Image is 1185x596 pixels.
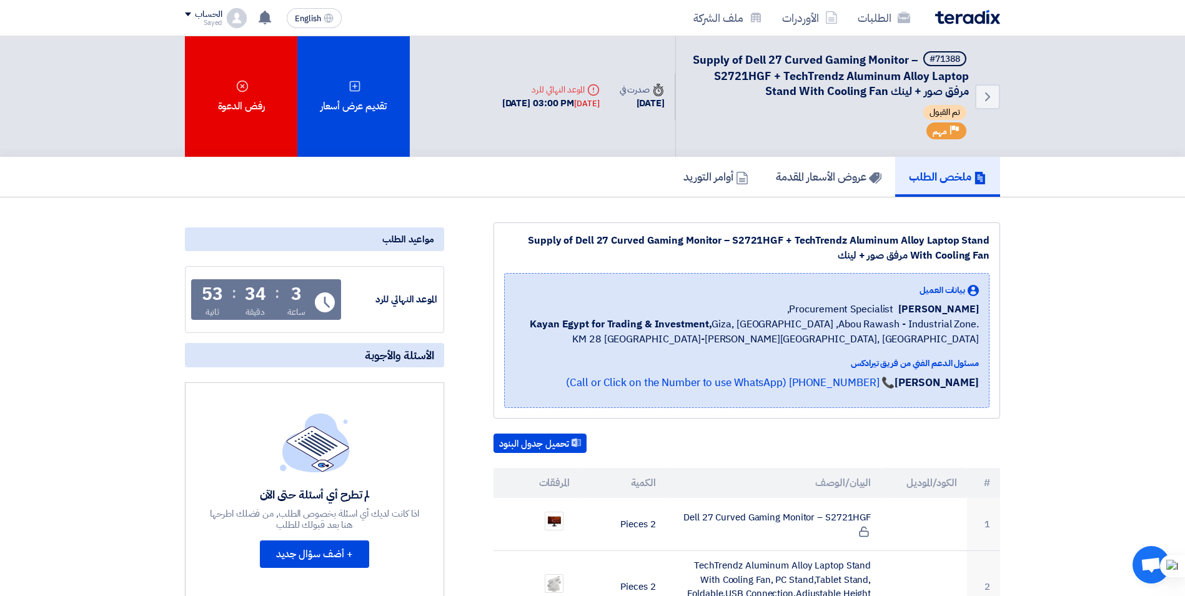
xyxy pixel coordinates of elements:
[260,540,369,568] button: + أضف سؤال جديد
[620,83,665,96] div: صدرت في
[295,14,321,23] span: English
[967,498,1000,551] td: 1
[670,157,762,197] a: أوامر التوريد
[365,348,434,362] span: الأسئلة والأجوبة
[502,83,600,96] div: الموعد النهائي للرد
[287,305,305,319] div: ساعة
[909,169,986,184] h5: ملخص الطلب
[504,233,989,263] div: Supply of Dell 27 Curved Gaming Monitor – S2721HGF + TechTrendz Aluminum Alloy Laptop Stand With ...
[898,302,979,317] span: [PERSON_NAME]
[881,468,967,498] th: الكود/الموديل
[787,302,894,317] span: Procurement Specialist,
[762,157,895,197] a: عروض الأسعار المقدمة
[209,508,421,530] div: اذا كانت لديك أي اسئلة بخصوص الطلب, من فضلك اطرحها هنا بعد قبولك للطلب
[195,9,222,20] div: الحساب
[493,434,587,454] button: تحميل جدول البنود
[967,468,1000,498] th: #
[666,498,881,551] td: Dell 27 Curved Gaming Monitor – S2721HGF
[580,498,666,551] td: 2 Pieces
[287,8,342,28] button: English
[848,3,920,32] a: الطلبات
[493,468,580,498] th: المرفقات
[227,8,247,28] img: profile_test.png
[580,468,666,498] th: الكمية
[275,282,279,304] div: :
[245,305,265,319] div: دقيقة
[923,105,966,120] span: تم القبول
[344,292,437,307] div: الموعد النهائي للرد
[691,51,969,99] h5: Supply of Dell 27 Curved Gaming Monitor – S2721HGF + TechTrendz Aluminum Alloy Laptop Stand With ...
[666,468,881,498] th: البيان/الوصف
[185,36,297,157] div: رفض الدعوة
[566,375,895,390] a: 📞 [PHONE_NUMBER] (Call or Click on the Number to use WhatsApp)
[515,317,979,347] span: Giza, [GEOGRAPHIC_DATA] ,Abou Rawash - Industrial Zone. KM 28 [GEOGRAPHIC_DATA]-[PERSON_NAME][GEO...
[545,514,563,528] img: Dell_1757684766049.png
[930,55,960,64] div: #71388
[776,169,881,184] h5: عروض الأسعار المقدمة
[530,317,711,332] b: Kayan Egypt for Trading & Investment,
[206,305,220,319] div: ثانية
[693,51,969,99] span: Supply of Dell 27 Curved Gaming Monitor – S2721HGF + TechTrendz Aluminum Alloy Laptop Stand With ...
[683,169,748,184] h5: أوامر التوريد
[209,487,421,502] div: لم تطرح أي أسئلة حتى الآن
[545,574,563,594] img: Holder_1757684737624.png
[683,3,772,32] a: ملف الشركة
[620,96,665,111] div: [DATE]
[291,286,302,303] div: 3
[280,413,350,472] img: empty_state_list.svg
[232,282,236,304] div: :
[1133,546,1170,584] div: Open chat
[515,357,979,370] div: مسئول الدعم الفني من فريق تيرادكس
[245,286,266,303] div: 34
[895,375,979,390] strong: [PERSON_NAME]
[772,3,848,32] a: الأوردرات
[202,286,223,303] div: 53
[935,10,1000,24] img: Teradix logo
[920,284,965,297] span: بيانات العميل
[185,19,222,26] div: Sayed
[574,97,599,110] div: [DATE]
[297,36,410,157] div: تقديم عرض أسعار
[895,157,1000,197] a: ملخص الطلب
[502,96,600,111] div: [DATE] 03:00 PM
[185,227,444,251] div: مواعيد الطلب
[933,126,947,137] span: مهم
